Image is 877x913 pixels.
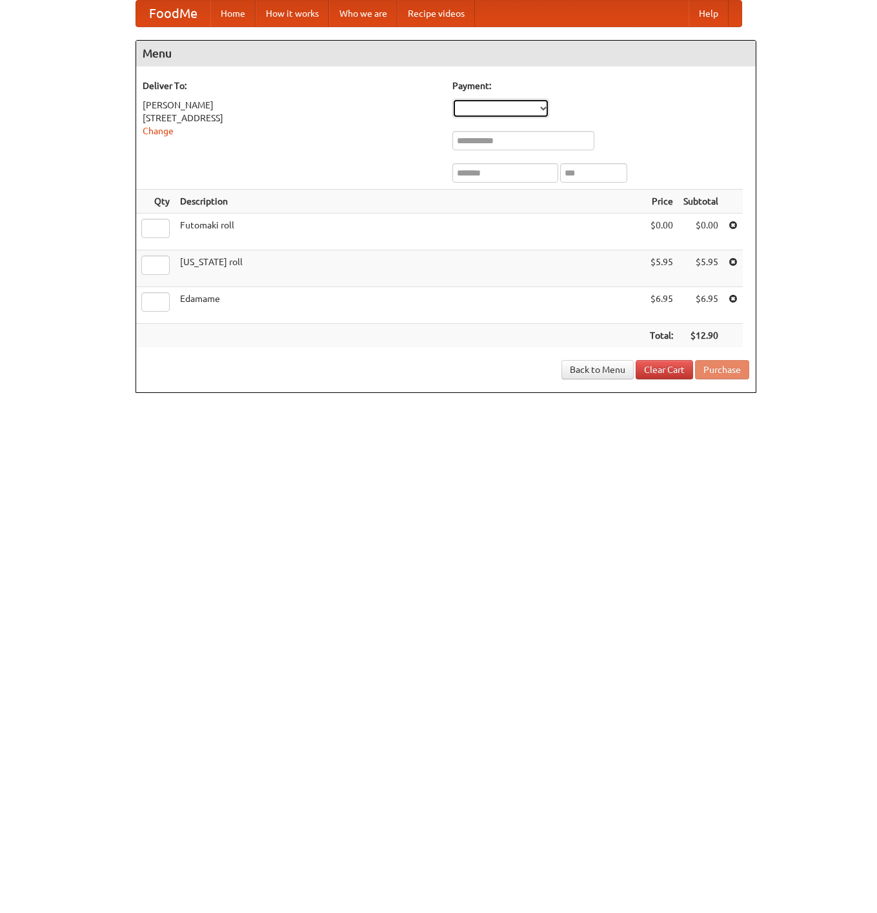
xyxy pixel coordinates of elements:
a: Back to Menu [561,360,634,379]
td: $6.95 [645,287,678,324]
td: $0.00 [678,214,723,250]
a: Recipe videos [398,1,475,26]
th: Description [175,190,645,214]
a: Change [143,126,174,136]
td: $5.95 [645,250,678,287]
td: [US_STATE] roll [175,250,645,287]
th: Total: [645,324,678,348]
a: Clear Cart [636,360,693,379]
td: $0.00 [645,214,678,250]
a: Help [689,1,729,26]
h5: Deliver To: [143,79,439,92]
div: [STREET_ADDRESS] [143,112,439,125]
div: [PERSON_NAME] [143,99,439,112]
td: Edamame [175,287,645,324]
a: FoodMe [136,1,210,26]
td: Futomaki roll [175,214,645,250]
td: $5.95 [678,250,723,287]
a: Who we are [329,1,398,26]
h4: Menu [136,41,756,66]
th: Price [645,190,678,214]
button: Purchase [695,360,749,379]
th: $12.90 [678,324,723,348]
td: $6.95 [678,287,723,324]
h5: Payment: [452,79,749,92]
a: How it works [256,1,329,26]
th: Subtotal [678,190,723,214]
a: Home [210,1,256,26]
th: Qty [136,190,175,214]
